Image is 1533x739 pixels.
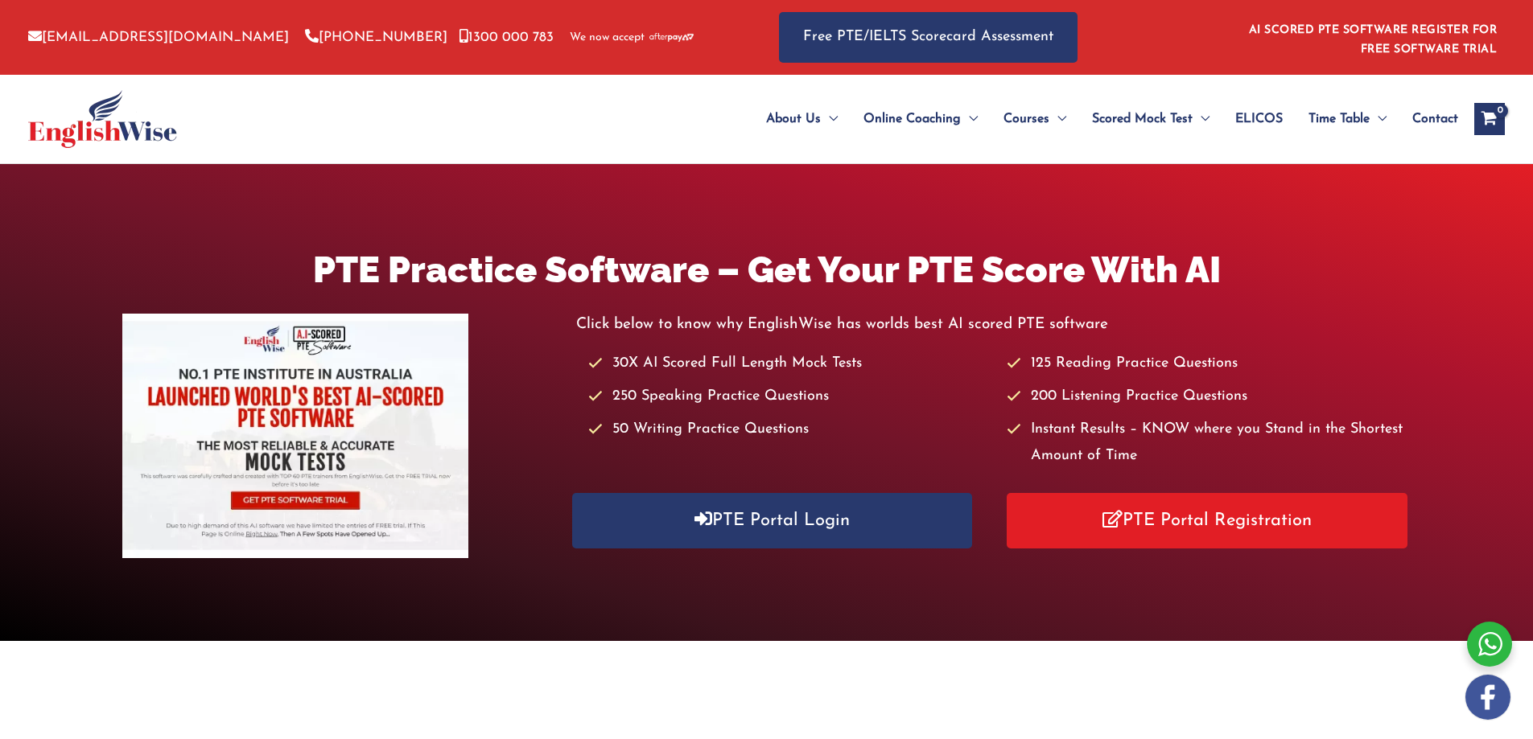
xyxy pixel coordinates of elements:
[1399,91,1458,147] a: Contact
[1465,675,1510,720] img: white-facebook.png
[576,311,1411,338] p: Click below to know why EnglishWise has worlds best AI scored PTE software
[1222,91,1296,147] a: ELICOS
[1193,91,1210,147] span: Menu Toggle
[1092,91,1193,147] span: Scored Mock Test
[753,91,851,147] a: About UsMenu Toggle
[588,351,991,377] li: 30X AI Scored Full Length Mock Tests
[766,91,821,147] span: About Us
[1249,24,1498,55] a: AI SCORED PTE SOFTWARE REGISTER FOR FREE SOFTWARE TRIAL
[1296,91,1399,147] a: Time TableMenu Toggle
[28,31,289,44] a: [EMAIL_ADDRESS][DOMAIN_NAME]
[122,314,468,558] img: pte-institute-main
[122,244,1410,295] h1: PTE Practice Software – Get Your PTE Score With AI
[1308,91,1370,147] span: Time Table
[1239,11,1505,64] aside: Header Widget 1
[863,91,961,147] span: Online Coaching
[1007,417,1410,470] li: Instant Results – KNOW where you Stand in the Shortest Amount of Time
[588,417,991,443] li: 50 Writing Practice Questions
[1007,384,1410,410] li: 200 Listening Practice Questions
[1079,91,1222,147] a: Scored Mock TestMenu Toggle
[851,91,991,147] a: Online CoachingMenu Toggle
[588,384,991,410] li: 250 Speaking Practice Questions
[961,91,978,147] span: Menu Toggle
[1235,91,1283,147] span: ELICOS
[1370,91,1387,147] span: Menu Toggle
[727,91,1458,147] nav: Site Navigation: Main Menu
[991,91,1079,147] a: CoursesMenu Toggle
[779,12,1078,63] a: Free PTE/IELTS Scorecard Assessment
[1412,91,1458,147] span: Contact
[305,31,447,44] a: [PHONE_NUMBER]
[1007,493,1407,548] a: PTE Portal Registration
[1007,351,1410,377] li: 125 Reading Practice Questions
[570,30,645,46] span: We now accept
[572,493,973,548] a: PTE Portal Login
[649,33,694,42] img: Afterpay-Logo
[28,90,177,148] img: cropped-ew-logo
[1049,91,1066,147] span: Menu Toggle
[1003,91,1049,147] span: Courses
[459,31,554,44] a: 1300 000 783
[821,91,838,147] span: Menu Toggle
[1474,103,1505,135] a: View Shopping Cart, empty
